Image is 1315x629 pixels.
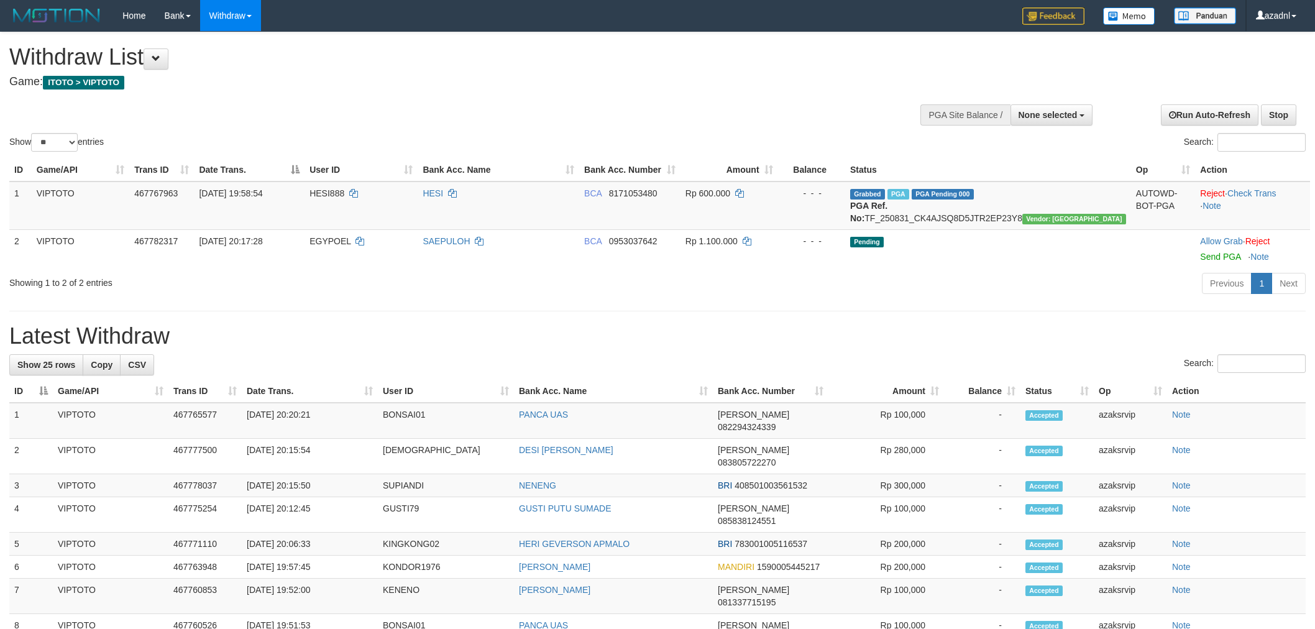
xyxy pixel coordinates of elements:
[1020,380,1094,403] th: Status: activate to sort column ascending
[519,585,590,595] a: [PERSON_NAME]
[718,410,789,420] span: [PERSON_NAME]
[9,133,104,152] label: Show entries
[242,556,378,579] td: [DATE] 19:57:45
[168,474,242,497] td: 467778037
[1131,181,1196,230] td: AUTOWD-BOT-PGA
[53,439,168,474] td: VIPTOTO
[17,360,75,370] span: Show 25 rows
[53,533,168,556] td: VIPTOTO
[944,497,1020,533] td: -
[1184,354,1306,373] label: Search:
[1172,539,1191,549] a: Note
[718,562,754,572] span: MANDIRI
[9,403,53,439] td: 1
[1245,236,1270,246] a: Reject
[242,474,378,497] td: [DATE] 20:15:50
[944,474,1020,497] td: -
[828,474,944,497] td: Rp 300,000
[91,360,112,370] span: Copy
[9,380,53,403] th: ID: activate to sort column descending
[1025,562,1063,573] span: Accepted
[378,533,514,556] td: KINGKONG02
[1094,556,1167,579] td: azaksrvip
[418,158,579,181] th: Bank Acc. Name: activate to sort column ascending
[168,497,242,533] td: 467775254
[783,187,840,200] div: - - -
[168,380,242,403] th: Trans ID: activate to sort column ascending
[1131,158,1196,181] th: Op: activate to sort column ascending
[31,133,78,152] select: Showentries
[944,403,1020,439] td: -
[713,380,828,403] th: Bank Acc. Number: activate to sort column ascending
[128,360,146,370] span: CSV
[9,497,53,533] td: 4
[1019,110,1078,120] span: None selected
[1261,104,1296,126] a: Stop
[519,562,590,572] a: [PERSON_NAME]
[378,579,514,614] td: KENENO
[309,188,344,198] span: HESI888
[850,237,884,247] span: Pending
[9,181,32,230] td: 1
[1195,158,1310,181] th: Action
[828,380,944,403] th: Amount: activate to sort column ascending
[1025,539,1063,550] span: Accepted
[584,236,602,246] span: BCA
[9,76,864,88] h4: Game:
[1022,7,1084,25] img: Feedback.jpg
[757,562,820,572] span: Copy 1590005445217 to clipboard
[242,439,378,474] td: [DATE] 20:15:54
[718,539,732,549] span: BRI
[242,533,378,556] td: [DATE] 20:06:33
[519,539,630,549] a: HERI GEVERSON APMALO
[845,158,1131,181] th: Status
[828,579,944,614] td: Rp 100,000
[828,556,944,579] td: Rp 200,000
[1271,273,1306,294] a: Next
[194,158,305,181] th: Date Trans.: activate to sort column descending
[1195,181,1310,230] td: · ·
[1167,380,1306,403] th: Action
[1025,585,1063,596] span: Accepted
[519,445,613,455] a: DESI [PERSON_NAME]
[944,380,1020,403] th: Balance: activate to sort column ascending
[1025,410,1063,421] span: Accepted
[519,410,568,420] a: PANCA UAS
[609,188,657,198] span: Copy 8171053480 to clipboard
[32,229,130,268] td: VIPTOTO
[134,188,178,198] span: 467767963
[9,439,53,474] td: 2
[718,445,789,455] span: [PERSON_NAME]
[1094,439,1167,474] td: azaksrvip
[168,439,242,474] td: 467777500
[53,579,168,614] td: VIPTOTO
[9,533,53,556] td: 5
[944,579,1020,614] td: -
[9,324,1306,349] h1: Latest Withdraw
[53,497,168,533] td: VIPTOTO
[735,539,807,549] span: Copy 783001005116537 to clipboard
[32,158,130,181] th: Game/API: activate to sort column ascending
[129,158,194,181] th: Trans ID: activate to sort column ascending
[828,403,944,439] td: Rp 100,000
[1094,403,1167,439] td: azaksrvip
[1094,474,1167,497] td: azaksrvip
[9,354,83,375] a: Show 25 rows
[845,181,1131,230] td: TF_250831_CK4AJSQ8D5JTR2EP23Y8
[1025,504,1063,515] span: Accepted
[685,188,730,198] span: Rp 600.000
[685,236,738,246] span: Rp 1.100.000
[718,503,789,513] span: [PERSON_NAME]
[1184,133,1306,152] label: Search:
[199,236,262,246] span: [DATE] 20:17:28
[944,439,1020,474] td: -
[920,104,1010,126] div: PGA Site Balance /
[1172,585,1191,595] a: Note
[168,403,242,439] td: 467765577
[134,236,178,246] span: 467782317
[9,158,32,181] th: ID
[735,480,807,490] span: Copy 408501003561532 to clipboard
[1103,7,1155,25] img: Button%20Memo.svg
[1174,7,1236,24] img: panduan.png
[53,474,168,497] td: VIPTOTO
